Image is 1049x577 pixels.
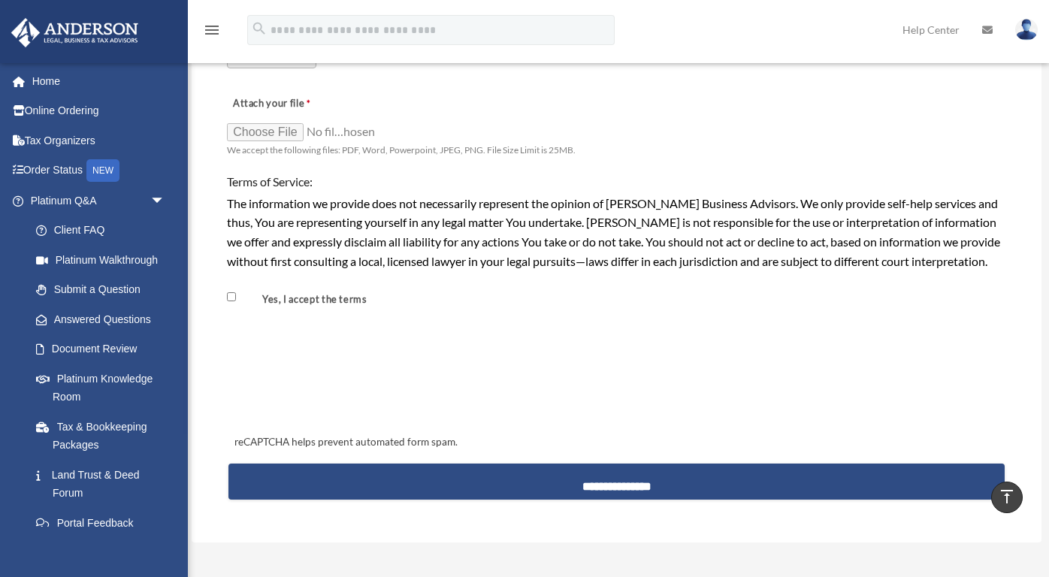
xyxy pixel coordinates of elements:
[21,245,188,275] a: Platinum Walkthrough
[7,18,143,47] img: Anderson Advisors Platinum Portal
[21,412,188,460] a: Tax & Bookkeeping Packages
[227,194,1006,270] div: The information we provide does not necessarily represent the opinion of [PERSON_NAME] Business A...
[228,434,1005,452] div: reCAPTCHA helps prevent automated form spam.
[230,345,458,403] iframe: reCAPTCHA
[998,488,1016,506] i: vertical_align_top
[239,293,373,307] label: Yes, I accept the terms
[227,144,576,156] span: We accept the following files: PDF, Word, Powerpoint, JPEG, PNG. File Size Limit is 25MB.
[1015,19,1038,41] img: User Pic
[21,334,180,364] a: Document Review
[251,20,268,37] i: search
[11,186,188,216] a: Platinum Q&Aarrow_drop_down
[21,460,188,508] a: Land Trust & Deed Forum
[227,93,377,114] label: Attach your file
[21,275,188,305] a: Submit a Question
[11,125,188,156] a: Tax Organizers
[150,186,180,216] span: arrow_drop_down
[203,21,221,39] i: menu
[11,96,188,126] a: Online Ordering
[21,304,188,334] a: Answered Questions
[21,216,188,246] a: Client FAQ
[21,508,188,538] a: Portal Feedback
[203,26,221,39] a: menu
[21,364,188,412] a: Platinum Knowledge Room
[11,156,188,186] a: Order StatusNEW
[86,159,119,182] div: NEW
[227,174,1006,190] h4: Terms of Service:
[11,66,188,96] a: Home
[991,482,1023,513] a: vertical_align_top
